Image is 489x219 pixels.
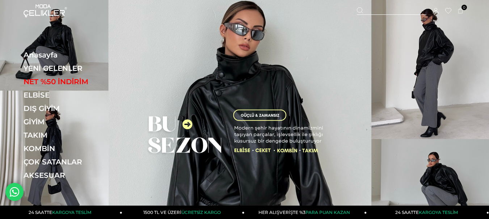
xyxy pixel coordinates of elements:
[367,206,489,219] a: 24 SAATTEKARGOYA TESLİM
[122,206,245,219] a: 1500 TL VE ÜZERİÜCRETSİZ KARGO
[52,210,91,215] span: KARGOYA TESLİM
[458,8,463,14] a: 0
[24,4,67,17] img: logo
[24,117,123,126] a: GİYİM
[461,5,467,10] span: 0
[245,206,367,219] a: HER ALIŞVERİŞTE %3PARA PUAN KAZAN
[24,91,123,99] a: ELBİSE
[24,131,123,139] a: TAKIM
[181,210,221,215] span: ÜCRETSİZ KARGO
[24,158,123,166] a: ÇOK SATANLAR
[24,64,123,73] a: YENİ GELENLER
[419,210,458,215] span: KARGOYA TESLİM
[24,77,123,86] a: NET %50 İNDİRİM
[305,210,350,215] span: PARA PUAN KAZAN
[24,51,123,59] a: Anasayfa
[24,104,123,113] a: DIŞ GİYİM
[24,171,123,180] a: AKSESUAR
[24,144,123,153] a: KOMBİN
